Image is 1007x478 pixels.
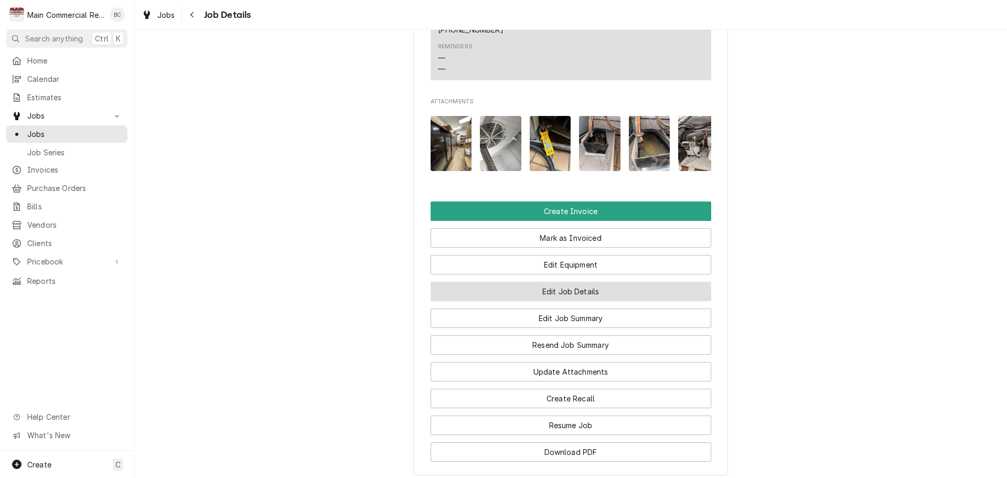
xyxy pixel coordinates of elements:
div: Button Group Row [431,274,711,301]
a: Calendar [6,70,127,88]
a: Jobs [137,6,179,24]
img: bz4DYAm4R7WIovRAtHBp [678,116,720,171]
div: Main Commercial Refrigeration Service [27,9,104,20]
span: Invoices [27,164,122,175]
img: lVVZUYX9Sz6jqnJorcQ9 [530,116,571,171]
button: Search anythingCtrlK [6,29,127,48]
span: Calendar [27,73,122,84]
div: Client Contact List [431,8,711,85]
div: Reminders [438,43,473,51]
a: Go to Help Center [6,408,127,426]
a: Invoices [6,161,127,178]
button: Download PDF [431,442,711,462]
span: Create [27,460,51,469]
a: Jobs [6,125,127,143]
span: Jobs [157,9,175,20]
span: Jobs [27,129,122,140]
button: Edit Job Details [431,282,711,301]
span: Job Details [201,8,251,22]
div: Button Group Row [431,221,711,248]
div: — [438,52,445,63]
span: What's New [27,430,121,441]
a: Clients [6,235,127,252]
span: Pricebook [27,256,106,267]
button: Edit Equipment [431,255,711,274]
span: Jobs [27,110,106,121]
a: Go to What's New [6,427,127,444]
img: kF0zO0SqqGiu4Oy8hm5g [629,116,670,171]
a: [PHONE_NUMBER] [438,25,504,34]
span: Help Center [27,411,121,422]
div: Button Group [431,201,711,462]
div: Button Group Row [431,201,711,221]
span: Attachments [431,108,711,180]
div: Bookkeeper Main Commercial's Avatar [110,7,125,22]
span: K [116,33,121,44]
a: Go to Jobs [6,107,127,124]
div: — [438,63,445,75]
div: Reminders [438,43,473,75]
div: Button Group Row [431,408,711,435]
button: Edit Job Summary [431,309,711,328]
button: Update Attachments [431,362,711,381]
div: Button Group Row [431,328,711,355]
span: Bills [27,201,122,212]
div: M [9,7,24,22]
a: Purchase Orders [6,179,127,197]
button: Resume Job [431,416,711,435]
span: Ctrl [95,33,109,44]
div: Button Group Row [431,435,711,462]
div: BC [110,7,125,22]
span: Clients [27,238,122,249]
span: Estimates [27,92,122,103]
span: Home [27,55,122,66]
span: Search anything [25,33,83,44]
span: Purchase Orders [27,183,122,194]
span: Reports [27,275,122,286]
a: Vendors [6,216,127,233]
div: Main Commercial Refrigeration Service's Avatar [9,7,24,22]
a: Go to Pricebook [6,253,127,270]
span: C [115,459,121,470]
img: ubgVTCgRTHCt3pJraeS4 [480,116,521,171]
a: Estimates [6,89,127,106]
img: oaLIikPVTjeE2z4NPT0k [579,116,620,171]
a: Bills [6,198,127,215]
a: Home [6,52,127,69]
div: Button Group Row [431,248,711,274]
div: Button Group Row [431,381,711,408]
button: Resend Job Summary [431,335,711,355]
div: Button Group Row [431,301,711,328]
button: Create Invoice [431,201,711,221]
img: 9oPVw33Qrmckb3jA0y8y [431,116,472,171]
span: Job Series [27,147,122,158]
div: Attachments [431,98,711,179]
a: Job Series [6,144,127,161]
button: Navigate back [184,6,201,23]
div: Button Group Row [431,355,711,381]
button: Create Recall [431,389,711,408]
a: Reports [6,272,127,290]
span: Attachments [431,98,711,106]
div: Contact [431,8,711,80]
button: Mark as Invoiced [431,228,711,248]
span: Vendors [27,219,122,230]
